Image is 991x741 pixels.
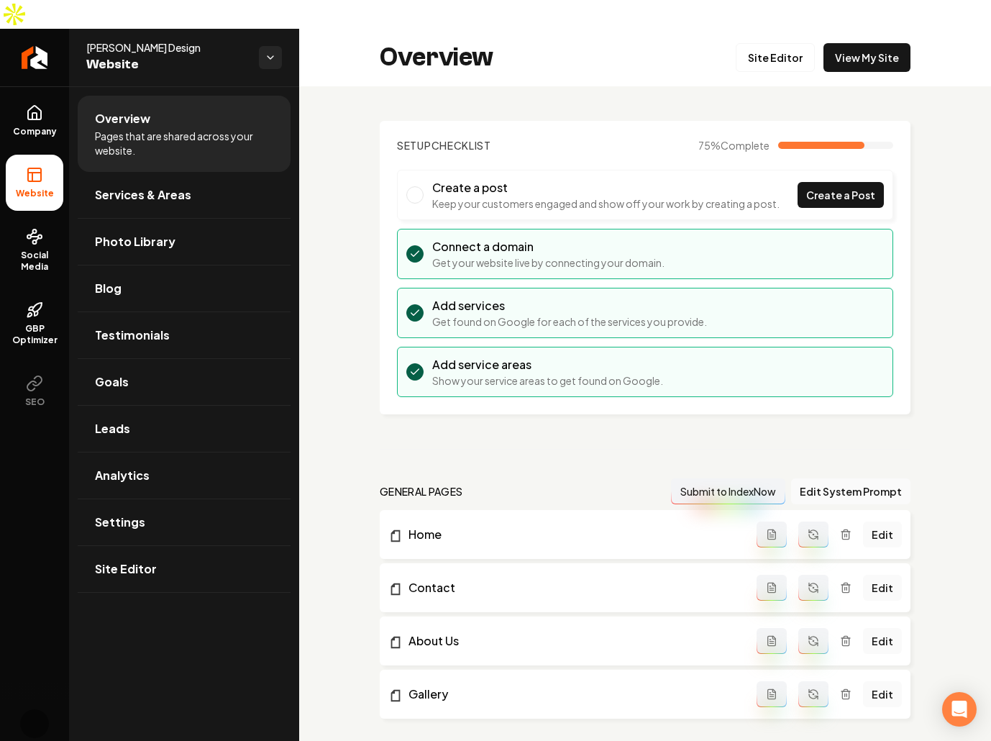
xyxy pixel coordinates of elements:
a: Settings [78,499,291,545]
h2: Overview [380,43,493,72]
a: Edit [863,681,902,707]
button: Add admin page prompt [757,681,787,707]
a: Analytics [78,453,291,499]
div: Open Intercom Messenger [942,692,977,727]
span: Testimonials [95,327,170,344]
a: Edit [863,575,902,601]
button: Add admin page prompt [757,628,787,654]
a: Edit [863,522,902,547]
a: Blog [78,265,291,312]
span: Social Media [6,250,63,273]
span: Create a Post [806,188,875,203]
a: Contact [388,579,757,596]
a: About Us [388,632,757,650]
a: Gallery [388,686,757,703]
button: Submit to IndexNow [671,478,785,504]
span: Complete [721,139,769,152]
a: Edit [863,628,902,654]
button: SEO [6,363,63,419]
a: Site Editor [736,43,815,72]
span: Company [7,126,63,137]
h3: Add service areas [432,356,663,373]
a: Social Media [6,217,63,284]
span: Blog [95,280,122,297]
span: Site Editor [95,560,157,578]
a: GBP Optimizer [6,290,63,358]
span: Analytics [95,467,150,484]
span: Website [86,55,247,75]
h3: Create a post [432,179,780,196]
h3: Connect a domain [432,238,665,255]
p: Get your website live by connecting your domain. [432,255,665,270]
span: [PERSON_NAME] Design [86,40,247,55]
p: Show your service areas to get found on Google. [432,373,663,388]
a: Create a Post [798,182,884,208]
a: Testimonials [78,312,291,358]
span: SEO [19,396,50,408]
span: 75 % [698,138,769,153]
h3: Add services [432,297,707,314]
span: Settings [95,514,145,531]
span: Pages that are shared across your website. [95,129,273,158]
h2: general pages [380,484,463,499]
button: Add admin page prompt [757,522,787,547]
img: Rebolt Logo [22,46,48,69]
a: Leads [78,406,291,452]
p: Get found on Google for each of the services you provide. [432,314,707,329]
span: Website [10,188,60,199]
span: GBP Optimizer [6,323,63,346]
a: Services & Areas [78,172,291,218]
a: Photo Library [78,219,291,265]
button: Open user button [20,709,49,738]
span: Setup [397,139,431,152]
h2: Checklist [397,138,491,153]
a: View My Site [823,43,910,72]
span: Overview [95,110,150,127]
a: Site Editor [78,546,291,592]
a: Home [388,526,757,543]
a: Company [6,93,63,149]
button: Add admin page prompt [757,575,787,601]
button: Edit System Prompt [791,478,910,504]
span: Photo Library [95,233,175,250]
span: Goals [95,373,129,391]
img: Sagar Soni [20,709,49,738]
p: Keep your customers engaged and show off your work by creating a post. [432,196,780,211]
span: Leads [95,420,130,437]
a: Goals [78,359,291,405]
span: Services & Areas [95,186,191,204]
